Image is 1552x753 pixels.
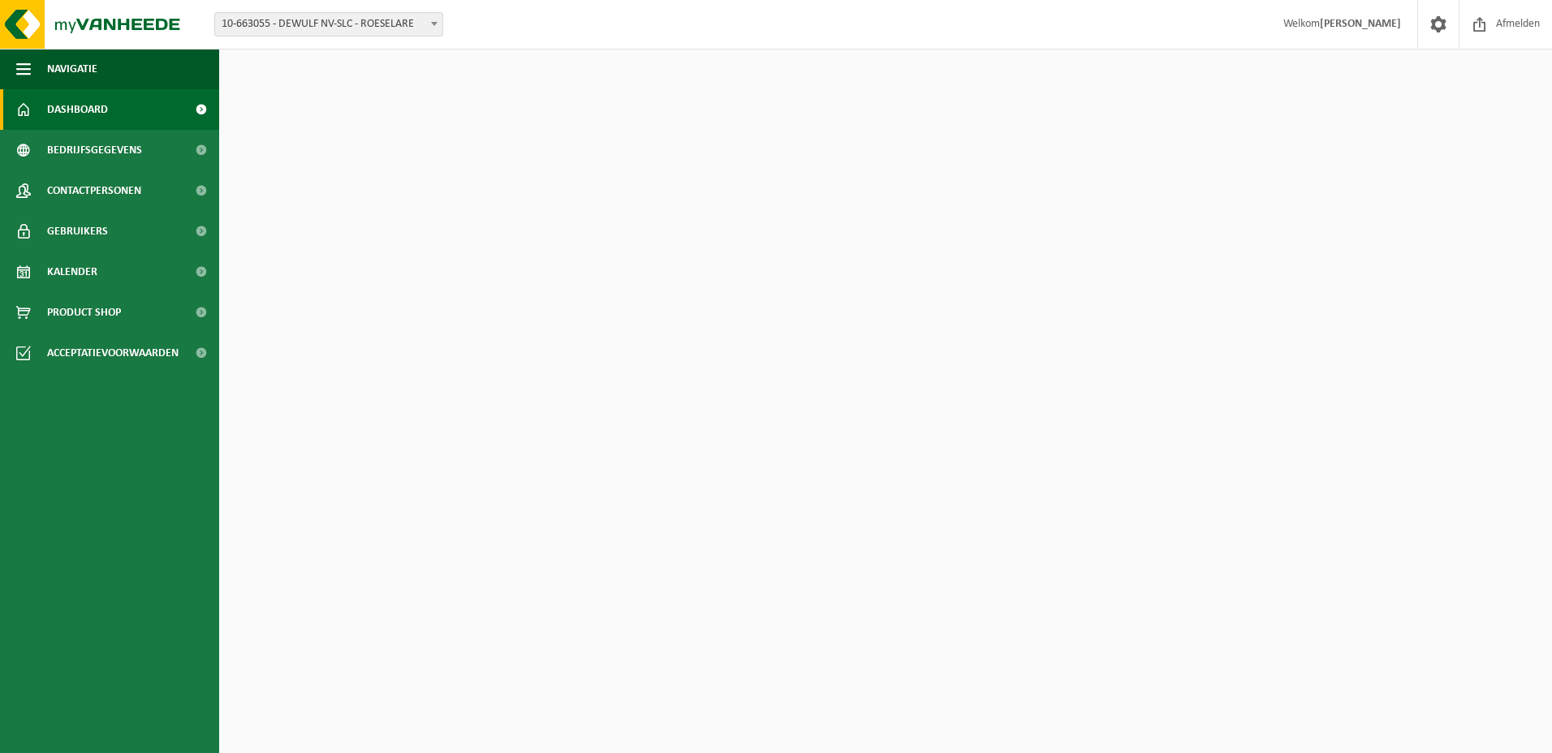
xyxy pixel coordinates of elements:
[47,130,142,170] span: Bedrijfsgegevens
[47,211,108,252] span: Gebruikers
[47,252,97,292] span: Kalender
[1320,18,1401,30] strong: [PERSON_NAME]
[215,13,442,36] span: 10-663055 - DEWULF NV-SLC - ROESELARE
[214,12,443,37] span: 10-663055 - DEWULF NV-SLC - ROESELARE
[47,292,121,333] span: Product Shop
[47,333,179,373] span: Acceptatievoorwaarden
[47,49,97,89] span: Navigatie
[47,170,141,211] span: Contactpersonen
[47,89,108,130] span: Dashboard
